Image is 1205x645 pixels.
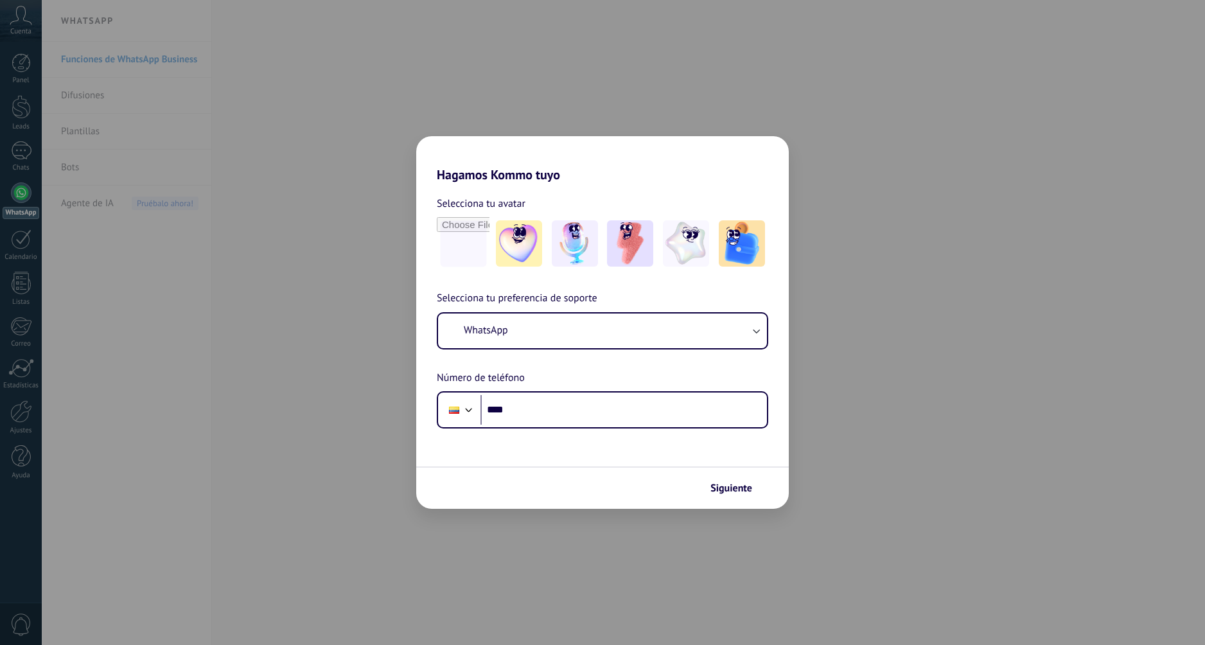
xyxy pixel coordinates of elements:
img: -5.jpeg [719,220,765,267]
span: WhatsApp [464,324,508,337]
span: Selecciona tu avatar [437,195,525,212]
h2: Hagamos Kommo tuyo [416,136,789,182]
span: Número de teléfono [437,370,525,387]
img: -1.jpeg [496,220,542,267]
div: Ecuador: + 593 [442,396,466,423]
img: -3.jpeg [607,220,653,267]
button: Siguiente [705,477,770,499]
img: -2.jpeg [552,220,598,267]
img: -4.jpeg [663,220,709,267]
span: Selecciona tu preferencia de soporte [437,290,597,307]
button: WhatsApp [438,314,767,348]
span: Siguiente [710,484,752,493]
